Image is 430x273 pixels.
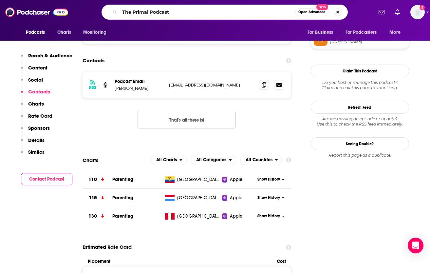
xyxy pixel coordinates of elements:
p: Podcast Email [115,79,164,84]
button: Show History [255,195,287,201]
a: Parenting [112,195,133,201]
p: Charts [28,101,44,107]
a: Show notifications dropdown [392,7,402,18]
span: feeds.megaphone.fm [330,39,406,44]
h2: Contacts [83,54,104,67]
span: For Podcasters [346,28,377,37]
a: Show notifications dropdown [376,7,387,18]
button: Show profile menu [410,5,425,19]
button: open menu [341,26,386,39]
p: Sponsors [28,125,50,131]
button: open menu [303,26,342,39]
button: open menu [21,26,54,39]
span: Podcasts [26,28,45,37]
a: [GEOGRAPHIC_DATA] [162,176,222,183]
span: Estimated Rate Card [83,241,132,253]
a: Seeing Double? [311,137,409,150]
p: Details [28,137,45,143]
button: Show History [255,177,287,182]
button: Content [21,65,47,77]
button: Details [21,137,45,149]
span: Show History [257,195,280,201]
span: Logged in as alignPR [410,5,425,19]
div: Open Intercom Messenger [408,238,423,253]
span: For Business [308,28,333,37]
a: Charts [53,26,75,39]
a: [GEOGRAPHIC_DATA] [162,213,222,220]
button: Rate Card [21,113,52,125]
p: Contacts [28,88,50,95]
button: open menu [240,155,282,165]
span: Monitoring [83,28,106,37]
a: Apple [222,213,255,220]
span: Apple [230,176,242,183]
a: 130 [83,207,112,225]
p: Content [28,65,47,71]
button: Social [21,77,43,89]
span: Apple [230,195,242,201]
h2: Platforms [151,155,187,165]
h3: RSS [89,85,96,90]
img: Podchaser - Follow, Share and Rate Podcasts [5,6,68,18]
svg: Add a profile image [420,5,425,10]
h3: 110 [88,176,97,183]
h2: Charts [83,157,98,163]
span: Do you host or manage this podcast? [311,80,409,85]
p: Rate Card [28,113,52,119]
button: Contact Podcast [21,173,72,185]
span: Charts [57,28,71,37]
button: open menu [191,155,236,165]
div: Are we missing an episode or update? Use this to check the RSS feed immediately. [311,116,409,127]
button: open menu [79,26,115,39]
span: Parenting [112,177,133,182]
a: Apple [222,176,255,183]
button: Reach & Audience [21,52,72,65]
h2: Countries [240,155,282,165]
button: Open AdvancedNew [295,8,328,16]
a: Parenting [112,213,133,219]
button: Sponsors [21,125,50,137]
span: All Charts [156,158,177,162]
button: Nothing here. [138,111,236,128]
span: Cost [277,259,286,264]
span: Show History [257,213,280,219]
button: Similar [21,149,44,161]
p: [PERSON_NAME] [115,86,164,91]
h2: Categories [191,155,236,165]
p: [EMAIL_ADDRESS][DOMAIN_NAME] [169,82,254,88]
button: Show History [255,213,287,219]
span: Show History [257,177,280,182]
img: User Profile [410,5,425,19]
p: Reach & Audience [28,52,72,59]
span: Open Advanced [298,10,326,14]
button: Claim This Podcast [311,65,409,77]
button: Refresh Feed [311,101,409,114]
div: Search podcasts, credits, & more... [102,5,348,20]
div: Claim and edit this page to your liking. [311,80,409,90]
button: open menu [385,26,409,39]
span: More [389,28,401,37]
span: All Countries [246,158,272,162]
span: Luxembourg [177,195,220,201]
button: Charts [21,101,44,113]
span: Apple [230,213,242,220]
input: Search podcasts, credits, & more... [120,7,295,17]
h3: 115 [89,194,97,202]
button: open menu [151,155,187,165]
a: Apple [222,195,255,201]
p: Social [28,77,43,83]
a: 110 [83,170,112,188]
span: All Categories [196,158,226,162]
span: Placement [88,259,271,264]
span: Ecuador [177,176,220,183]
span: New [316,4,328,10]
h3: 130 [88,212,97,220]
span: Peru [177,213,220,220]
p: Similar [28,149,44,155]
a: 115 [83,189,112,207]
a: [GEOGRAPHIC_DATA] [162,195,222,201]
button: Contacts [21,88,50,101]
